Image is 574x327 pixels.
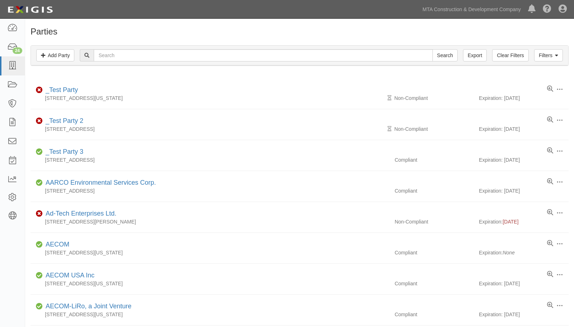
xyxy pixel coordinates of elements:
div: _Test Party 3 [43,147,83,157]
div: AECOM USA Inc [43,271,94,280]
i: Compliant [36,273,43,278]
div: Expiration: [479,218,569,225]
div: Compliant [389,311,479,318]
div: Compliant [389,249,479,256]
a: View results summary [547,209,553,216]
a: Ad-Tech Enterprises Ltd. [46,210,116,217]
div: Expiration: [DATE] [479,156,569,163]
div: Non-Compliant [389,125,479,133]
div: AECOM [43,240,69,249]
i: Non-Compliant [36,88,43,93]
div: [STREET_ADDRESS][US_STATE] [31,95,389,102]
div: _Test Party 2 [43,116,83,126]
div: Non-Compliant [389,95,479,102]
div: Non-Compliant [389,218,479,225]
div: AECOM-LiRo, a Joint Venture [43,302,131,311]
a: Clear Filters [492,49,528,61]
a: View results summary [547,271,553,278]
a: AARCO Environmental Services Corp. [46,179,156,186]
div: [STREET_ADDRESS][US_STATE] [31,249,389,256]
div: [STREET_ADDRESS] [31,125,389,133]
a: _Test Party [46,86,78,93]
a: View results summary [547,147,553,155]
a: Export [463,49,487,61]
a: AECOM-LiRo, a Joint Venture [46,303,131,310]
a: _Test Party 3 [46,148,83,155]
h1: Parties [31,27,569,36]
div: [STREET_ADDRESS] [31,187,389,194]
i: Compliant [36,180,43,185]
div: Expiration: [DATE] [479,125,569,133]
a: View results summary [547,116,553,124]
div: Expiration: [DATE] [479,95,569,102]
a: Filters [534,49,563,61]
i: None [503,250,514,255]
div: Expiration: [479,249,569,256]
div: Expiration: [DATE] [479,280,569,287]
a: View results summary [547,240,553,247]
input: Search [432,49,458,61]
div: AARCO Environmental Services Corp. [43,178,156,188]
i: Non-Compliant [36,211,43,216]
div: [STREET_ADDRESS][US_STATE] [31,280,389,287]
div: Compliant [389,280,479,287]
img: logo-5460c22ac91f19d4615b14bd174203de0afe785f0fc80cf4dbbc73dc1793850b.png [5,3,55,16]
div: 24 [13,47,22,54]
i: Compliant [36,149,43,155]
i: Help Center - Complianz [543,5,551,14]
a: AECOM USA Inc [46,272,94,279]
div: [STREET_ADDRESS] [31,156,389,163]
a: View results summary [547,178,553,185]
a: _Test Party 2 [46,117,83,124]
div: _Test Party [43,86,78,95]
div: Compliant [389,187,479,194]
i: Pending Review [388,126,392,132]
a: MTA Construction & Development Company [419,2,524,17]
a: View results summary [547,86,553,93]
div: [STREET_ADDRESS][US_STATE] [31,311,389,318]
div: Expiration: [DATE] [479,311,569,318]
i: Compliant [36,304,43,309]
div: [STREET_ADDRESS][PERSON_NAME] [31,218,389,225]
div: Ad-Tech Enterprises Ltd. [43,209,116,218]
i: Pending Review [388,96,392,101]
i: Compliant [36,242,43,247]
i: Non-Compliant [36,119,43,124]
div: Compliant [389,156,479,163]
a: View results summary [547,302,553,309]
a: AECOM [46,241,69,248]
span: [DATE] [503,219,518,225]
div: Expiration: [DATE] [479,187,569,194]
a: Add Party [36,49,74,61]
input: Search [94,49,432,61]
